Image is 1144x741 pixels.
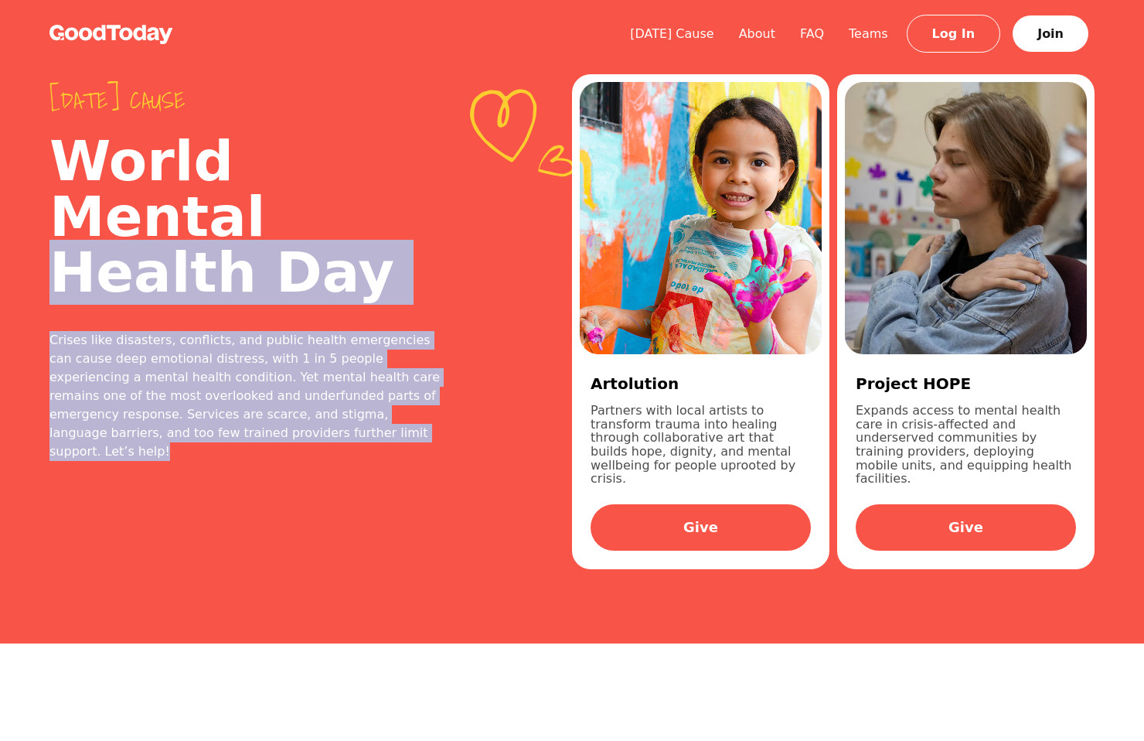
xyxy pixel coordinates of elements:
[845,82,1087,354] img: 949d8cbd-62c7-4d4d-abdb-c21ed7047c12.jpg
[49,133,448,300] h2: World Mental Health Day
[836,26,901,41] a: Teams
[907,15,1001,53] a: Log In
[580,82,822,354] img: 03a5ef00-ced8-4f07-acb2-9748cd400ce3.jpg
[727,26,788,41] a: About
[618,26,727,41] a: [DATE] Cause
[49,25,173,44] img: GoodToday
[856,404,1076,486] p: Expands access to mental health care in crisis-affected and underserved communities by training p...
[591,504,811,551] a: Give
[856,373,1076,394] h3: Project HOPE
[49,87,448,114] span: [DATE] cause
[591,404,811,486] p: Partners with local artists to transform trauma into healing through collaborative art that build...
[788,26,836,41] a: FAQ
[856,504,1076,551] a: Give
[49,331,448,461] div: Crises like disasters, conflicts, and public health emergencies can cause deep emotional distress...
[1013,15,1088,52] a: Join
[591,373,811,394] h3: Artolution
